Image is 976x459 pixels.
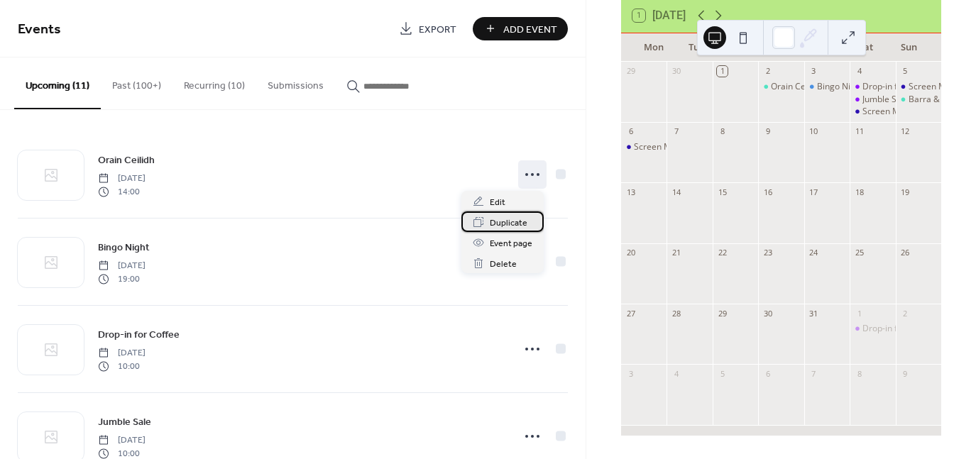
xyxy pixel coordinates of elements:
a: Orain Ceilidh [98,152,155,168]
div: 4 [854,66,865,77]
a: Bingo Night [98,239,150,255]
div: Screen Machine [621,141,667,153]
div: 3 [808,66,819,77]
span: 19:00 [98,272,146,285]
div: 4 [671,368,681,379]
div: Drop-in for Coffee [850,323,895,335]
span: Export [419,22,456,37]
div: 16 [762,187,773,197]
a: Drop-in for Coffee [98,326,180,343]
div: 3 [625,368,636,379]
div: 23 [762,248,773,258]
span: [DATE] [98,347,146,360]
button: Recurring (10) [172,57,256,108]
div: Bingo Night [804,81,850,93]
div: Screen Machine [896,81,941,93]
div: 8 [717,126,728,137]
div: 21 [671,248,681,258]
div: 30 [762,308,773,319]
div: 20 [625,248,636,258]
div: 26 [900,248,911,258]
span: [DATE] [98,260,146,272]
span: Jumble Sale [98,415,151,430]
div: Jumble Sale [862,94,909,106]
div: Jumble Sale [850,94,895,106]
button: Upcoming (11) [14,57,101,109]
a: Jumble Sale [98,414,151,430]
div: Screen Machine [634,141,698,153]
div: Sun [887,33,930,62]
span: 14:00 [98,185,146,198]
div: 14 [671,187,681,197]
div: 22 [717,248,728,258]
div: 8 [854,368,865,379]
div: Screen Machine [909,81,972,93]
div: Drop-in for Coffee [850,81,895,93]
div: 2 [900,308,911,319]
span: Duplicate [490,216,527,231]
div: 19 [900,187,911,197]
button: Add Event [473,17,568,40]
div: 5 [717,368,728,379]
div: 7 [808,368,819,379]
div: Barra & Vatersay Triathlon [896,94,941,106]
div: 17 [808,187,819,197]
div: Drop-in for Coffee [862,323,934,335]
span: Events [18,16,61,43]
span: [DATE] [98,434,146,447]
div: 7 [671,126,681,137]
div: 28 [671,308,681,319]
div: 29 [625,66,636,77]
div: Mon [632,33,675,62]
div: 10 [808,126,819,137]
span: Bingo Night [98,240,150,255]
div: 25 [854,248,865,258]
div: 12 [900,126,911,137]
span: Add Event [503,22,557,37]
div: 13 [625,187,636,197]
div: 18 [854,187,865,197]
span: Edit [490,195,505,210]
div: Bingo Night [817,81,863,93]
span: Event page [490,236,532,251]
div: 29 [717,308,728,319]
span: [DATE] [98,172,146,185]
div: Tue [675,33,718,62]
div: Screen Machine [850,106,895,118]
div: 27 [625,308,636,319]
span: Drop-in for Coffee [98,328,180,343]
div: 24 [808,248,819,258]
div: Screen Machine [862,106,926,118]
div: Orain Ceilidh [758,81,804,93]
span: 10:00 [98,360,146,372]
div: 1 [717,66,728,77]
div: 6 [762,368,773,379]
a: Export [388,17,467,40]
div: 9 [900,368,911,379]
button: Submissions [256,57,335,108]
div: 1 [854,308,865,319]
div: 15 [717,187,728,197]
div: 11 [854,126,865,137]
button: Past (100+) [101,57,172,108]
div: 6 [625,126,636,137]
div: 2 [762,66,773,77]
div: 5 [900,66,911,77]
span: Orain Ceilidh [98,153,155,168]
div: 9 [762,126,773,137]
div: 30 [671,66,681,77]
div: Orain Ceilidh [771,81,822,93]
div: Sat [845,33,887,62]
div: Drop-in for Coffee [862,81,934,93]
span: Delete [490,257,517,272]
div: 31 [808,308,819,319]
